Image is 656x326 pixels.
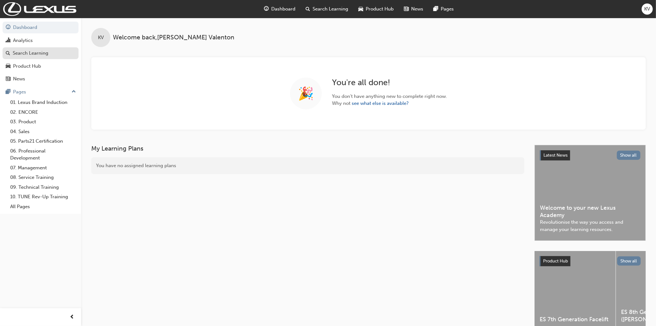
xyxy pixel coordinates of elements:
[272,5,296,13] span: Dashboard
[8,192,79,202] a: 10. TUNE Rev-Up Training
[72,88,76,96] span: up-icon
[535,145,646,241] a: Latest NewsShow allWelcome to your new Lexus AcademyRevolutionise the way you access and manage y...
[3,60,79,72] a: Product Hub
[306,5,310,13] span: search-icon
[540,256,641,266] a: Product HubShow all
[352,100,409,106] a: see what else is available?
[3,35,79,46] a: Analytics
[301,3,354,16] a: search-iconSearch Learning
[3,86,79,98] button: Pages
[6,64,10,69] span: car-icon
[13,63,41,70] div: Product Hub
[3,2,76,16] img: Trak
[8,173,79,182] a: 08. Service Training
[617,256,641,266] button: Show all
[645,5,650,13] span: KV
[434,5,438,13] span: pages-icon
[3,47,79,59] a: Search Learning
[8,146,79,163] a: 06. Professional Development
[3,73,79,85] a: News
[8,182,79,192] a: 09. Technical Training
[6,51,10,56] span: search-icon
[13,37,33,44] div: Analytics
[6,76,10,82] span: news-icon
[8,202,79,212] a: All Pages
[540,204,640,219] span: Welcome to your new Lexus Academy
[354,3,399,16] a: car-iconProduct Hub
[332,78,447,88] h2: You're all done!
[359,5,363,13] span: car-icon
[543,153,568,158] span: Latest News
[264,5,269,13] span: guage-icon
[313,5,349,13] span: Search Learning
[399,3,429,16] a: news-iconNews
[13,88,26,96] div: Pages
[8,127,79,137] a: 04. Sales
[366,5,394,13] span: Product Hub
[404,5,409,13] span: news-icon
[617,151,641,160] button: Show all
[540,219,640,233] span: Revolutionise the way you access and manage your learning resources.
[298,90,314,97] span: 🎉
[259,3,301,16] a: guage-iconDashboard
[8,163,79,173] a: 07. Management
[91,145,524,152] h3: My Learning Plans
[8,98,79,107] a: 01. Lexus Brand Induction
[113,34,234,41] span: Welcome back , [PERSON_NAME] Valenton
[98,34,104,41] span: KV
[540,316,611,323] span: ES 7th Generation Facelift
[91,157,524,174] div: You have no assigned learning plans
[70,313,75,321] span: prev-icon
[543,258,568,264] span: Product Hub
[8,107,79,117] a: 02. ENCORE
[429,3,459,16] a: pages-iconPages
[411,5,424,13] span: News
[332,100,447,107] span: Why not
[8,136,79,146] a: 05. Parts21 Certification
[13,50,48,57] div: Search Learning
[642,3,653,15] button: KV
[6,38,10,44] span: chart-icon
[441,5,454,13] span: Pages
[6,25,10,31] span: guage-icon
[13,75,25,83] div: News
[3,20,79,86] button: DashboardAnalyticsSearch LearningProduct HubNews
[6,89,10,95] span: pages-icon
[332,93,447,100] span: You don't have anything new to complete right now.
[8,117,79,127] a: 03. Product
[540,150,640,160] a: Latest NewsShow all
[3,22,79,33] a: Dashboard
